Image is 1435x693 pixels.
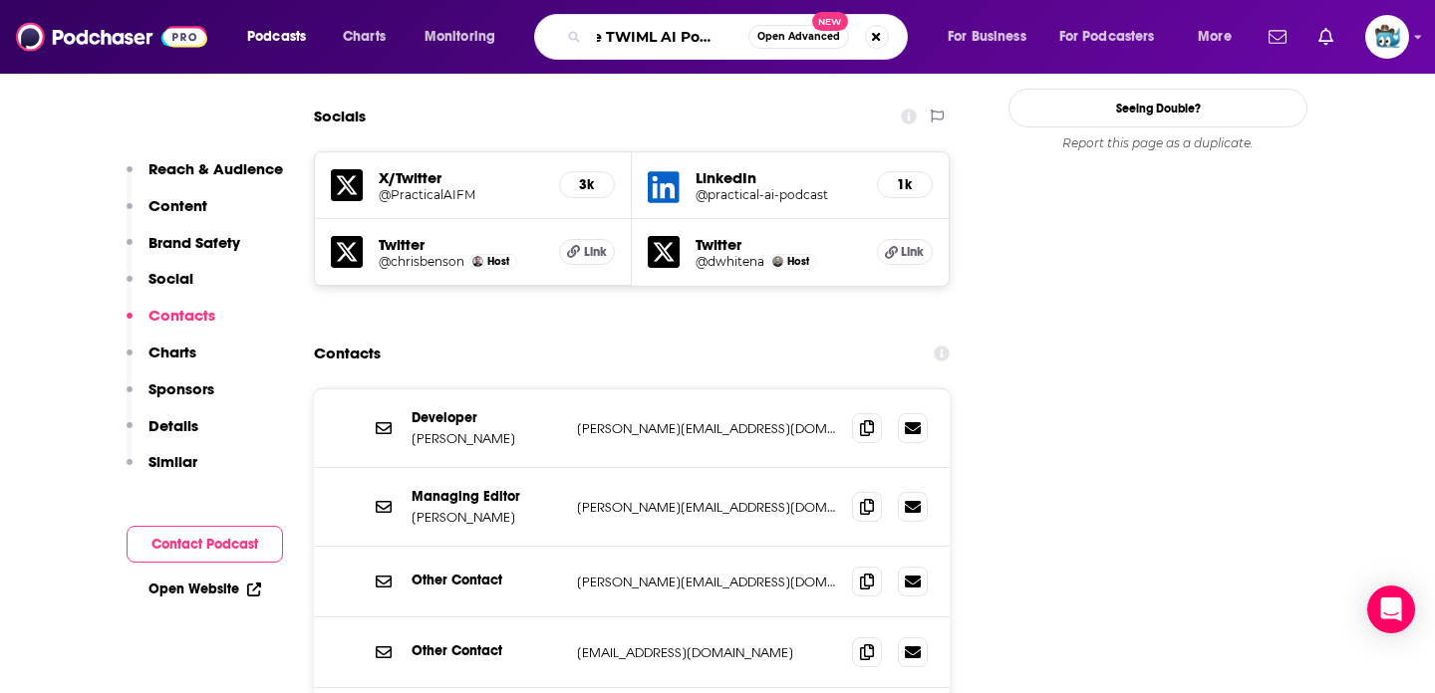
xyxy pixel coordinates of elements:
p: Other Contact [412,572,561,588]
button: Details [127,416,198,453]
p: Charts [148,343,196,361]
button: open menu [934,21,1051,53]
p: Sponsors [148,379,214,398]
button: Contacts [127,306,215,343]
span: For Podcasters [1059,23,1155,51]
button: open menu [411,21,521,53]
button: Reach & Audience [127,159,283,196]
p: Social [148,269,193,288]
button: open menu [1046,21,1184,53]
p: Managing Editor [412,488,561,505]
a: @chrisbenson [379,254,464,269]
a: Charts [330,21,398,53]
h5: 3k [576,176,598,193]
span: Logged in as bulleit_whale_pod [1365,15,1409,59]
p: Similar [148,452,197,471]
p: [PERSON_NAME][EMAIL_ADDRESS][DOMAIN_NAME] [577,499,836,516]
button: open menu [233,21,332,53]
a: Show notifications dropdown [1261,20,1294,54]
h5: Twitter [379,235,543,254]
button: open menu [1184,21,1257,53]
span: More [1198,23,1232,51]
p: Contacts [148,306,215,325]
h2: Socials [314,98,366,135]
button: Brand Safety [127,233,240,270]
a: Link [559,239,615,265]
button: Similar [127,452,197,489]
input: Search podcasts, credits, & more... [589,21,748,53]
img: Chris Benson [472,256,483,267]
a: Seeing Double? [1008,89,1307,127]
a: @dwhitena [696,254,764,269]
button: Contact Podcast [127,526,283,563]
span: Podcasts [247,23,306,51]
button: Sponsors [127,379,214,416]
a: Show notifications dropdown [1310,20,1341,54]
p: Developer [412,409,561,426]
div: Search podcasts, credits, & more... [553,14,927,60]
p: [PERSON_NAME] [412,430,561,447]
button: Open AdvancedNew [748,25,849,49]
p: [PERSON_NAME][EMAIL_ADDRESS][DOMAIN_NAME] [577,420,836,437]
img: User Profile [1365,15,1409,59]
button: Show profile menu [1365,15,1409,59]
p: Other Contact [412,642,561,659]
span: New [812,12,848,31]
span: Charts [343,23,386,51]
p: Details [148,416,198,435]
span: Host [787,255,809,268]
button: Charts [127,343,196,379]
a: @PracticalAIFM [379,187,543,202]
h5: LinkedIn [696,168,861,187]
div: Open Intercom Messenger [1367,585,1415,633]
span: Open Advanced [757,32,840,42]
a: Link [877,239,933,265]
p: Brand Safety [148,233,240,252]
span: Host [487,255,509,268]
div: Report this page as a duplicate. [1008,135,1307,151]
h5: X/Twitter [379,168,543,187]
p: Reach & Audience [148,159,283,178]
button: Social [127,269,193,306]
h5: Twitter [696,235,861,254]
span: Link [901,244,924,260]
p: [PERSON_NAME] [412,509,561,526]
img: Daniel Whitenack [772,256,783,267]
p: Content [148,196,207,215]
h2: Contacts [314,335,381,372]
p: [EMAIL_ADDRESS][DOMAIN_NAME] [577,644,836,661]
h5: 1k [894,176,916,193]
button: Content [127,196,207,233]
p: [PERSON_NAME][EMAIL_ADDRESS][DOMAIN_NAME] [577,574,836,590]
a: @practical-ai-podcast [696,187,861,202]
span: Monitoring [425,23,495,51]
a: Open Website [148,580,261,597]
img: Podchaser - Follow, Share and Rate Podcasts [16,18,207,56]
span: For Business [948,23,1026,51]
span: Link [584,244,607,260]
